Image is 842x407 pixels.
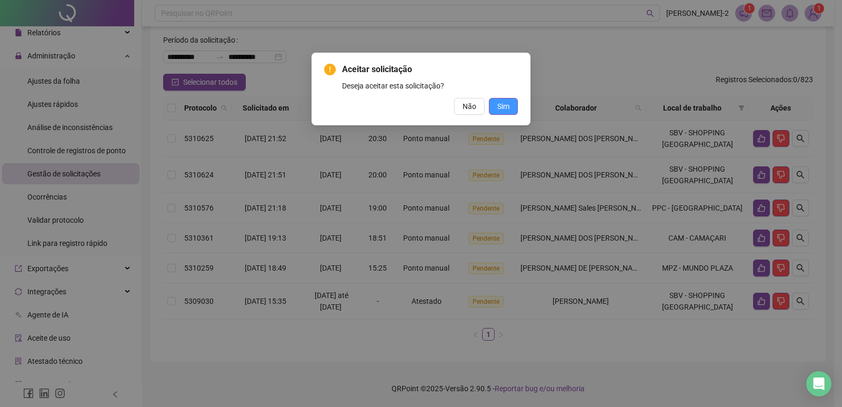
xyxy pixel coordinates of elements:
[489,98,518,115] button: Sim
[324,64,336,75] span: exclamation-circle
[497,101,509,112] span: Sim
[454,98,485,115] button: Não
[806,371,831,396] div: Open Intercom Messenger
[342,80,518,92] div: Deseja aceitar esta solicitação?
[342,63,518,76] span: Aceitar solicitação
[463,101,476,112] span: Não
